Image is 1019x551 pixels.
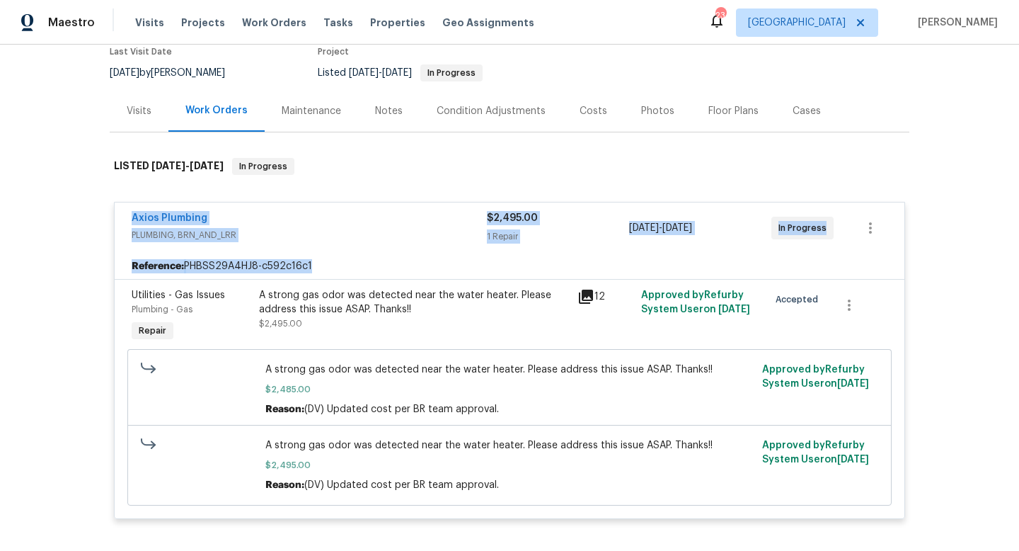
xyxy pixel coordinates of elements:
[127,104,151,118] div: Visits
[776,292,824,307] span: Accepted
[762,365,869,389] span: Approved by Refurby System User on
[349,68,379,78] span: [DATE]
[318,68,483,78] span: Listed
[265,382,754,397] span: $2,485.00
[629,221,692,235] span: -
[265,438,754,453] span: A strong gas odor was detected near the water heater. Please address this issue ASAP. Thanks!!
[265,363,754,377] span: A strong gas odor was detected near the water heater. Please address this issue ASAP. Thanks!!
[110,64,242,81] div: by [PERSON_NAME]
[748,16,846,30] span: [GEOGRAPHIC_DATA]
[135,16,164,30] span: Visits
[110,47,172,56] span: Last Visit Date
[793,104,821,118] div: Cases
[304,480,499,490] span: (DV) Updated cost per BR team approval.
[181,16,225,30] span: Projects
[318,47,349,56] span: Project
[151,161,224,171] span: -
[442,16,534,30] span: Geo Assignments
[259,319,302,328] span: $2,495.00
[48,16,95,30] span: Maestro
[370,16,425,30] span: Properties
[577,288,633,305] div: 12
[422,69,481,77] span: In Progress
[190,161,224,171] span: [DATE]
[115,254,904,279] div: PHBSS29A4HJ8-c592c16c1
[323,18,353,28] span: Tasks
[382,68,412,78] span: [DATE]
[234,159,293,174] span: In Progress
[265,404,304,414] span: Reason:
[282,104,341,118] div: Maintenance
[349,68,412,78] span: -
[132,228,487,242] span: PLUMBING, BRN_AND_LRR
[259,288,569,317] div: A strong gas odor was detected near the water heater. Please address this issue ASAP. Thanks!!
[662,223,692,233] span: [DATE]
[641,290,750,314] span: Approved by Refurby System User on
[375,104,403,118] div: Notes
[437,104,546,118] div: Condition Adjustments
[304,404,499,414] span: (DV) Updated cost per BR team approval.
[708,104,759,118] div: Floor Plans
[132,259,184,273] b: Reference:
[265,480,304,490] span: Reason:
[132,290,225,300] span: Utilities - Gas Issues
[114,158,224,175] h6: LISTED
[110,68,139,78] span: [DATE]
[487,213,538,223] span: $2,495.00
[110,144,909,189] div: LISTED [DATE]-[DATE]In Progress
[718,305,750,314] span: [DATE]
[133,324,172,338] span: Repair
[641,104,674,118] div: Photos
[487,229,629,244] div: 1 Repair
[265,458,754,472] span: $2,495.00
[580,104,607,118] div: Costs
[762,441,869,465] span: Approved by Refurby System User on
[629,223,659,233] span: [DATE]
[715,8,725,23] div: 23
[778,221,832,235] span: In Progress
[132,305,192,314] span: Plumbing - Gas
[132,213,207,223] a: Axios Plumbing
[837,379,869,389] span: [DATE]
[185,103,248,118] div: Work Orders
[151,161,185,171] span: [DATE]
[837,455,869,465] span: [DATE]
[242,16,306,30] span: Work Orders
[912,16,998,30] span: [PERSON_NAME]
